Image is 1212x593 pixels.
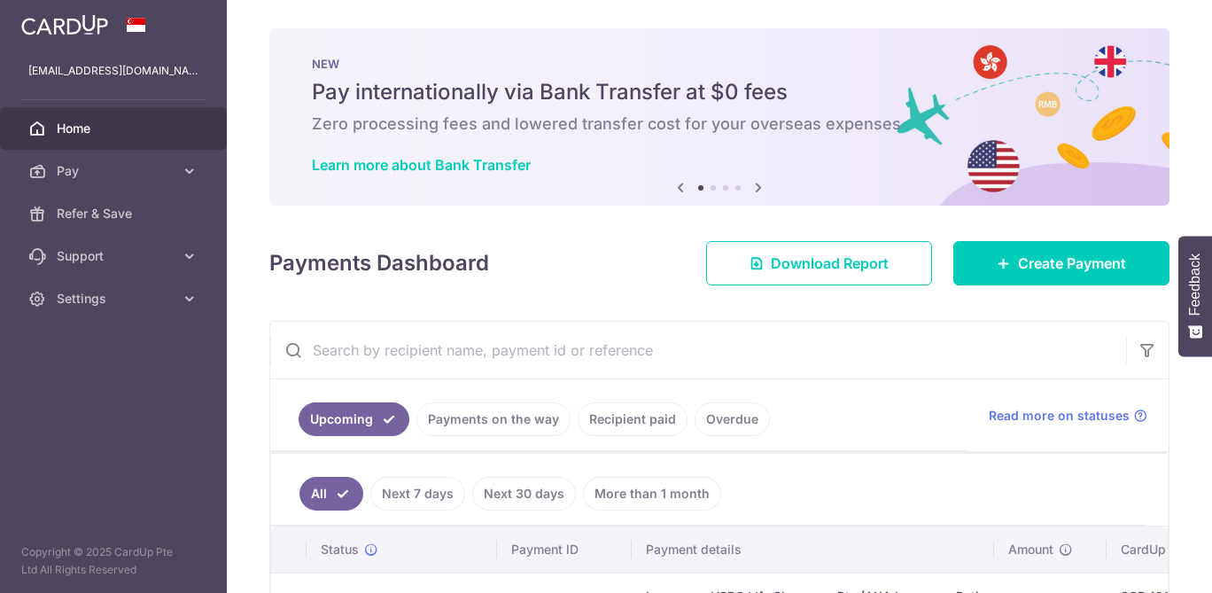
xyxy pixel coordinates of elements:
span: Read more on statuses [989,407,1130,425]
h5: Pay internationally via Bank Transfer at $0 fees [312,78,1127,106]
span: Create Payment [1018,253,1126,274]
a: Learn more about Bank Transfer [312,156,531,174]
a: Download Report [706,241,932,285]
h6: Zero processing fees and lowered transfer cost for your overseas expenses [312,113,1127,135]
span: Home [57,120,174,137]
a: Read more on statuses [989,407,1147,425]
a: Payments on the way [416,402,571,436]
span: Refer & Save [57,205,174,222]
a: Create Payment [953,241,1169,285]
button: Feedback - Show survey [1178,236,1212,356]
iframe: Opens a widget where you can find more information [1098,540,1194,584]
th: Payment details [632,527,994,573]
span: Pay [57,162,174,180]
p: [EMAIL_ADDRESS][DOMAIN_NAME] [28,62,198,80]
span: Download Report [771,253,889,274]
a: Next 7 days [370,477,465,511]
a: Next 30 days [472,477,576,511]
span: Feedback [1187,254,1203,316]
span: Status [321,541,359,558]
th: Payment ID [497,527,632,573]
h4: Payments Dashboard [269,247,489,279]
span: Amount [1008,541,1053,558]
img: CardUp [21,14,108,35]
a: Overdue [695,402,770,436]
span: Settings [57,290,174,308]
a: Recipient paid [578,402,688,436]
a: Upcoming [299,402,409,436]
a: All [299,477,363,511]
input: Search by recipient name, payment id or reference [270,322,1126,378]
img: Bank transfer banner [269,28,1169,206]
span: Support [57,247,174,265]
p: NEW [312,57,1127,71]
a: More than 1 month [583,477,721,511]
